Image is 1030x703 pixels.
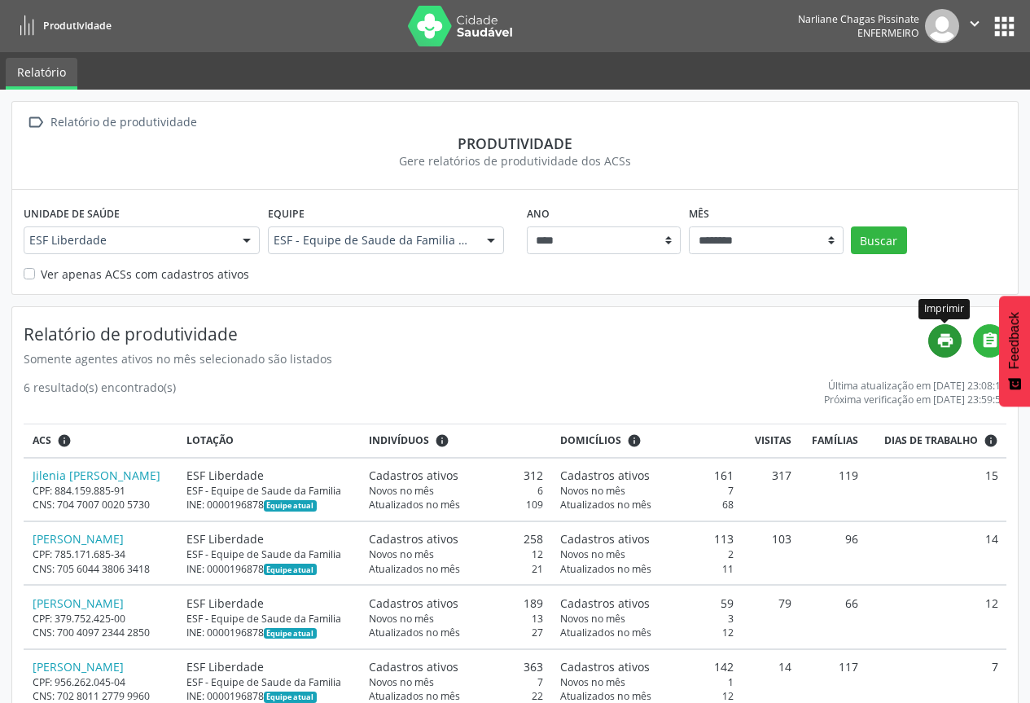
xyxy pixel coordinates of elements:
[560,658,650,675] span: Cadastros ativos
[560,530,650,547] span: Cadastros ativos
[369,562,460,576] span: Atualizados no mês
[186,547,352,561] div: ESF - Equipe de Saude da Familia
[369,433,429,448] span: Indivíduos
[928,324,962,358] a: print
[369,658,543,675] div: 363
[867,585,1006,648] td: 12
[33,433,51,448] span: ACS
[560,689,651,703] span: Atualizados no mês
[800,458,867,521] td: 119
[560,498,651,512] span: Atualizados no mês
[990,12,1019,41] button: apps
[369,689,543,703] div: 22
[925,9,959,43] img: img
[369,626,460,639] span: Atualizados no mês
[186,658,352,675] div: ESF Liberdade
[264,628,317,639] span: Esta é a equipe atual deste Agente
[560,547,734,561] div: 2
[33,547,169,561] div: CPF: 785.171.685-34
[24,379,176,406] div: 6 resultado(s) encontrado(s)
[884,433,978,448] span: Dias de trabalho
[369,484,543,498] div: 6
[33,689,169,703] div: CNS: 702 8011 2779 9960
[186,484,352,498] div: ESF - Equipe de Saude da Familia
[743,424,800,458] th: Visitas
[369,498,543,512] div: 109
[560,626,651,639] span: Atualizados no mês
[24,111,47,134] i: 
[824,393,1006,406] div: Próxima verificação em [DATE] 23:59:59
[851,226,907,254] button: Buscar
[369,547,543,561] div: 12
[369,530,458,547] span: Cadastros ativos
[936,332,954,349] i: print
[560,612,734,626] div: 3
[689,201,709,226] label: Mês
[560,498,734,512] div: 68
[560,626,734,639] div: 12
[178,424,360,458] th: Lotação
[33,531,124,547] a: [PERSON_NAME]
[33,595,124,611] a: [PERSON_NAME]
[274,232,471,248] span: ESF - Equipe de Saude da Familia - INE: 0000196878
[369,612,434,626] span: Novos no mês
[560,595,734,612] div: 59
[627,433,642,448] i: <div class="text-left"> <div> <strong>Cadastros ativos:</strong> Cadastros que estão vinculados a...
[186,498,352,512] div: INE: 0000196878
[800,424,867,458] th: Famílias
[984,433,998,448] i: Dias em que o(a) ACS fez pelo menos uma visita, ou ficha de cadastro individual ou cadastro domic...
[268,201,305,226] label: Equipe
[560,484,625,498] span: Novos no mês
[959,9,990,43] button: 
[33,675,169,689] div: CPF: 956.262.045-04
[369,675,434,689] span: Novos no mês
[560,547,625,561] span: Novos no mês
[186,626,352,639] div: INE: 0000196878
[47,111,199,134] div: Relatório de produtividade
[867,521,1006,585] td: 14
[264,692,317,703] span: Esta é a equipe atual deste Agente
[57,433,72,448] i: ACSs que estiveram vinculados a uma UBS neste período, mesmo sem produtividade.
[743,585,800,648] td: 79
[33,612,169,626] div: CPF: 379.752.425-00
[41,266,249,283] label: Ver apenas ACSs com cadastros ativos
[560,675,625,689] span: Novos no mês
[24,152,1006,169] div: Gere relatórios de produtividade dos ACSs
[186,562,352,576] div: INE: 0000196878
[33,484,169,498] div: CPF: 884.159.885-91
[33,498,169,512] div: CNS: 704 7007 0020 5730
[560,612,625,626] span: Novos no mês
[29,232,226,248] span: ESF Liberdade
[560,658,734,675] div: 142
[186,675,352,689] div: ESF - Equipe de Saude da Familia
[264,500,317,512] span: Esta é a equipe atual deste Agente
[560,467,734,484] div: 161
[369,467,543,484] div: 312
[33,659,124,674] a: [PERSON_NAME]
[24,134,1006,152] div: Produtividade
[1007,312,1022,369] span: Feedback
[24,350,928,367] div: Somente agentes ativos no mês selecionado são listados
[11,12,112,39] a: Produtividade
[435,433,449,448] i: <div class="text-left"> <div> <strong>Cadastros ativos:</strong> Cadastros que estão vinculados a...
[24,201,120,226] label: Unidade de saúde
[857,26,919,40] span: Enfermeiro
[560,689,734,703] div: 12
[743,521,800,585] td: 103
[33,562,169,576] div: CNS: 705 6044 3806 3418
[800,585,867,648] td: 66
[33,468,160,483] a: Jilenia [PERSON_NAME]
[981,332,999,349] i: 
[186,530,352,547] div: ESF Liberdade
[560,675,734,689] div: 1
[24,324,928,345] h4: Relatório de produtividade
[867,458,1006,521] td: 15
[264,564,317,575] span: Esta é a equipe atual deste Agente
[560,467,650,484] span: Cadastros ativos
[798,12,919,26] div: Narliane Chagas Pissinate
[186,467,352,484] div: ESF Liberdade
[743,458,800,521] td: 317
[24,111,199,134] a:  Relatório de produtividade
[369,595,543,612] div: 189
[918,299,970,319] div: Imprimir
